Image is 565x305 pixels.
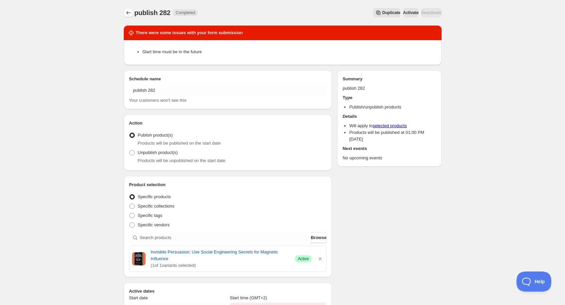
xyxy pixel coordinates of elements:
button: Secondary action label [373,8,400,17]
li: Publish/unpublish products [349,104,436,110]
span: Products will be unpublished on the start date [138,158,225,163]
h2: Active dates [129,288,327,295]
span: Products will be published on the start date [138,141,221,146]
span: Activate [403,10,419,15]
span: Specific vendors [138,222,170,227]
p: No upcoming events [343,155,436,161]
span: Active [298,256,309,261]
span: Unpublish product(s) [138,150,178,155]
input: Search products [140,232,310,243]
a: selected products [373,123,407,128]
span: Your customers won't see this [129,98,187,103]
span: Specific collections [138,204,175,209]
h2: Product selection [129,181,327,188]
h2: Action [129,120,327,127]
a: Invisible Persuasion: Use Social Engineering Secrets for Magnetic Influence [151,249,290,262]
span: Start date [129,295,148,300]
h2: Schedule name [129,76,327,82]
span: Start time (GMT+2) [230,295,267,300]
img: Cover image of Invisible Persuasion: Use Social Engineering Secrets for Magnetic Influence by Tyl... [132,252,146,265]
span: publish 282 [134,9,171,16]
h2: Type [343,94,436,101]
span: Duplicate [382,10,400,15]
span: Specific tags [138,213,163,218]
li: Start time must be in the future [143,49,436,55]
span: ( 1 of 1 variants selected) [151,262,290,269]
span: Completed [176,10,195,15]
button: Browse [311,232,326,243]
span: Publish product(s) [138,133,173,138]
iframe: Toggle Customer Support [516,272,552,292]
h2: Details [343,113,436,120]
li: Products will be published at 01:00 PM [DATE] [349,129,436,143]
p: publish 282 [343,85,436,92]
h2: There were some issues with your form submission [136,29,243,36]
h2: Next events [343,145,436,152]
h2: Summary [343,76,436,82]
button: Schedules [124,8,133,17]
button: Activate [403,8,419,17]
span: Specific products [138,194,171,199]
span: Browse [311,234,326,241]
li: Will apply to [349,123,436,129]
